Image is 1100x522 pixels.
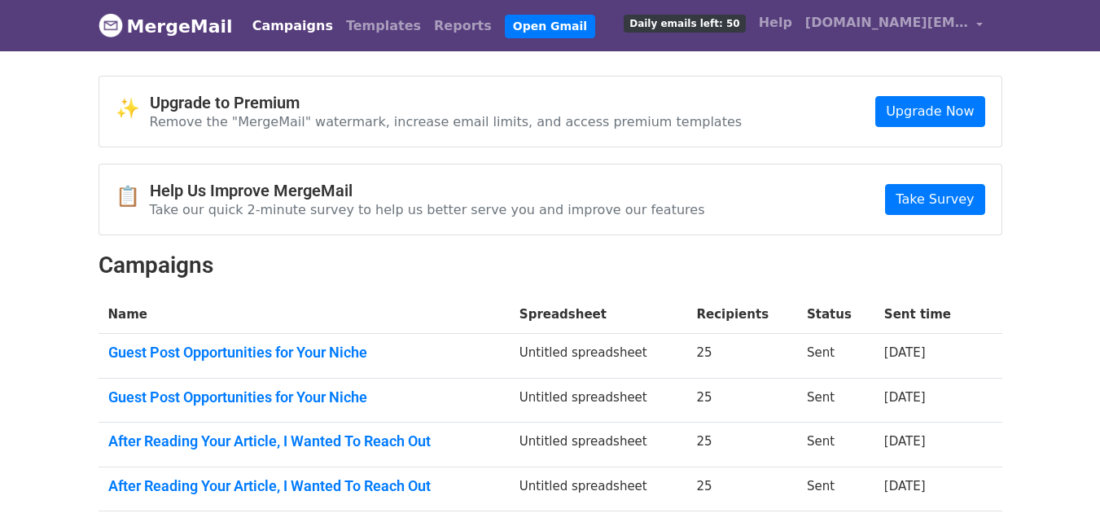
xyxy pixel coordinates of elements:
[686,378,796,423] td: 25
[150,93,743,112] h4: Upgrade to Premium
[510,378,687,423] td: Untitled spreadsheet
[150,201,705,218] p: Take our quick 2-minute survey to help us better serve you and improve our features
[797,467,874,511] td: Sent
[875,96,984,127] a: Upgrade Now
[427,10,498,42] a: Reports
[108,388,500,406] a: Guest Post Opportunities for Your Niche
[116,97,150,121] span: ✨
[884,479,926,493] a: [DATE]
[116,185,150,208] span: 📋
[99,252,1002,279] h2: Campaigns
[510,467,687,511] td: Untitled spreadsheet
[884,390,926,405] a: [DATE]
[150,181,705,200] h4: Help Us Improve MergeMail
[686,423,796,467] td: 25
[799,7,989,45] a: [DOMAIN_NAME][EMAIL_ADDRESS][DOMAIN_NAME]
[246,10,340,42] a: Campaigns
[340,10,427,42] a: Templates
[99,13,123,37] img: MergeMail logo
[624,15,745,33] span: Daily emails left: 50
[150,113,743,130] p: Remove the "MergeMail" watermark, increase email limits, and access premium templates
[686,467,796,511] td: 25
[108,477,500,495] a: After Reading Your Article, I Wanted To Reach Out
[885,184,984,215] a: Take Survey
[884,434,926,449] a: [DATE]
[874,296,979,334] th: Sent time
[884,345,926,360] a: [DATE]
[108,432,500,450] a: After Reading Your Article, I Wanted To Reach Out
[797,423,874,467] td: Sent
[99,9,233,43] a: MergeMail
[797,334,874,379] td: Sent
[617,7,752,39] a: Daily emails left: 50
[805,13,968,33] span: [DOMAIN_NAME][EMAIL_ADDRESS][DOMAIN_NAME]
[797,296,874,334] th: Status
[510,296,687,334] th: Spreadsheet
[752,7,799,39] a: Help
[797,378,874,423] td: Sent
[108,344,500,362] a: Guest Post Opportunities for Your Niche
[505,15,595,38] a: Open Gmail
[686,296,796,334] th: Recipients
[510,334,687,379] td: Untitled spreadsheet
[686,334,796,379] td: 25
[510,423,687,467] td: Untitled spreadsheet
[99,296,510,334] th: Name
